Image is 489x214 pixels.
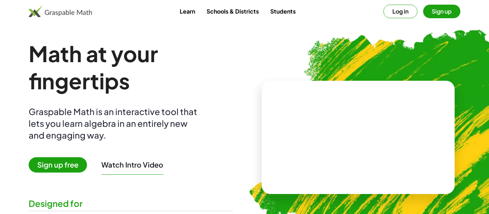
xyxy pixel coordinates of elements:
a: Learn [174,5,201,18]
span: Sign up free [29,157,87,173]
div: Designed for [29,198,233,209]
video: What is this? This is dynamic math notation. Dynamic math notation plays a central role in how Gr... [305,111,412,164]
h1: Math at your fingertips [29,40,233,94]
a: Students [265,5,301,18]
button: Watch Intro Video [101,160,163,169]
button: Sign up [423,5,460,18]
div: Graspable Math is an interactive tool that lets you learn algebra in an entirely new and engaging... [29,106,200,141]
button: Log in [383,5,417,18]
a: Schools & Districts [201,5,265,18]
